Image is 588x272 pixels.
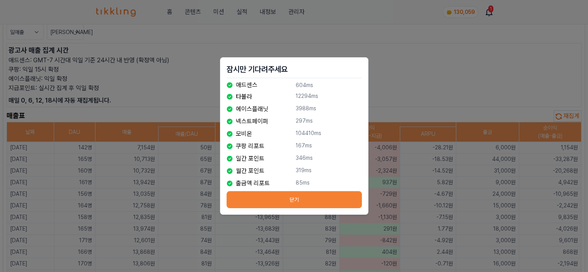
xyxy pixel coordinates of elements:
p: 3988ms [296,104,362,114]
p: 모비온 [236,129,252,139]
p: 타불라 [236,92,252,101]
p: 쿠팡 리포트 [236,142,264,151]
p: 월간 포인트 [236,166,264,176]
p: 에이스플래닛 [236,104,268,114]
button: 닫기 [227,191,362,208]
p: 넥스트페이퍼 [236,117,268,126]
p: 319ms [296,166,362,176]
p: 애드센스 [236,80,257,90]
p: 167ms [296,142,362,151]
p: 출금액 리포트 [236,179,270,188]
p: 604ms [296,81,362,89]
p: 104410ms [296,129,362,139]
p: 297ms [296,117,362,126]
p: 346ms [296,154,362,163]
p: 일간 포인트 [236,154,264,163]
h2: 잠시만 기다려주세요 [227,64,362,75]
p: 12294ms [296,92,362,101]
p: 85ms [296,179,362,188]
